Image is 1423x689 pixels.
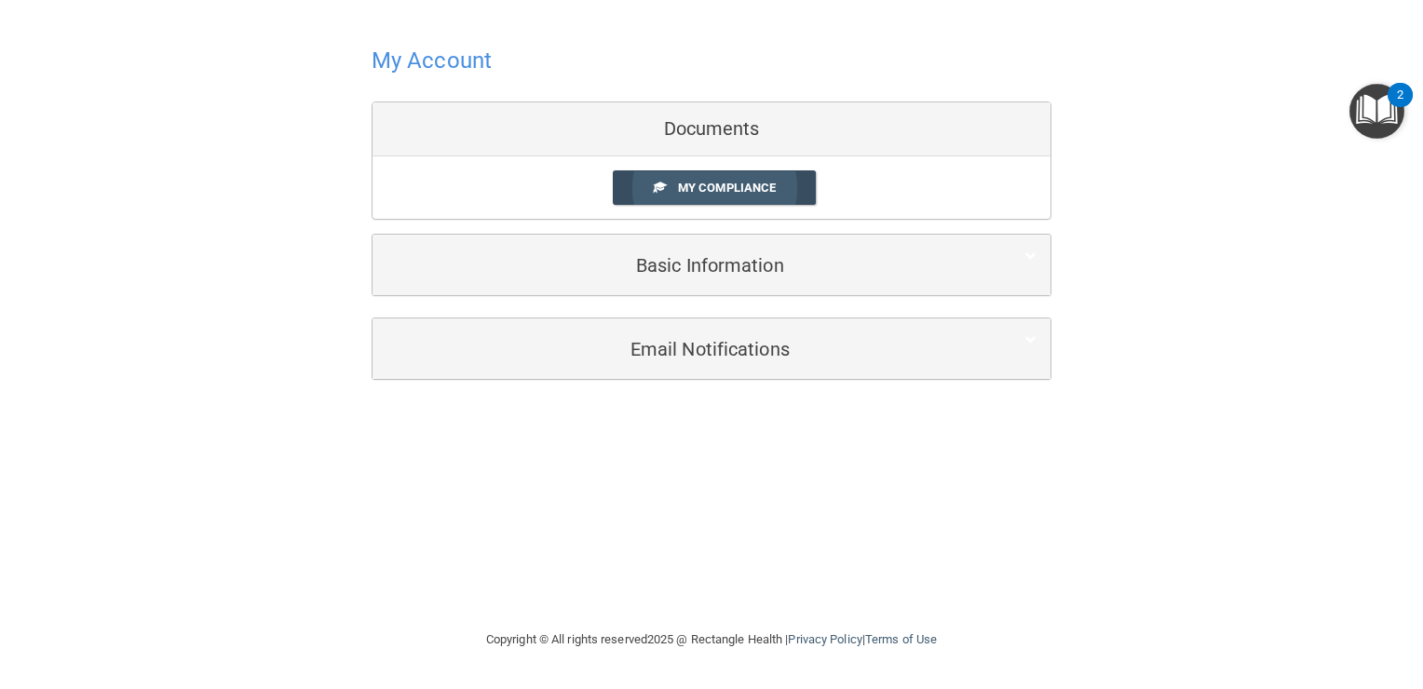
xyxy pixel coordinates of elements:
[1397,95,1403,119] div: 2
[386,244,1037,286] a: Basic Information
[678,181,776,195] span: My Compliance
[788,632,861,646] a: Privacy Policy
[386,328,1037,370] a: Email Notifications
[386,255,980,276] h5: Basic Information
[386,339,980,359] h5: Email Notifications
[1349,84,1404,139] button: Open Resource Center, 2 new notifications
[865,632,937,646] a: Terms of Use
[1102,558,1401,631] iframe: Drift Widget Chat Controller
[372,48,492,73] h4: My Account
[373,102,1050,156] div: Documents
[372,610,1051,669] div: Copyright © All rights reserved 2025 @ Rectangle Health | |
